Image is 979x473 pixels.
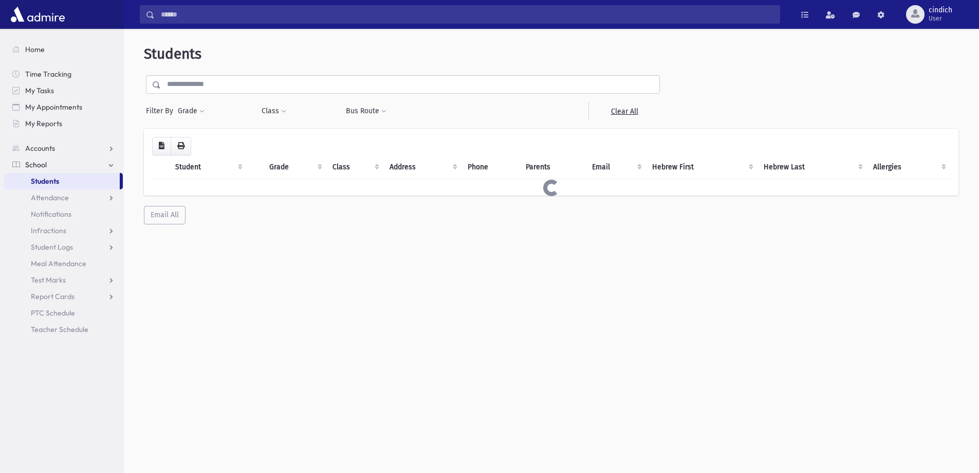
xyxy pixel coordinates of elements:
a: Clear All [588,102,660,120]
span: Meal Attendance [31,259,86,268]
span: cindich [929,6,952,14]
th: Allergies [867,155,950,179]
span: Home [25,45,45,54]
span: My Appointments [25,102,82,112]
span: User [929,14,952,23]
a: Home [4,41,123,58]
span: Student Logs [31,242,73,252]
a: Attendance [4,189,123,206]
a: PTC Schedule [4,305,123,321]
a: Infractions [4,222,123,239]
a: Report Cards [4,288,123,305]
a: Notifications [4,206,123,222]
span: Filter By [146,106,177,116]
th: Parents [520,155,586,179]
th: Email [586,155,646,179]
button: CSV [152,137,171,155]
span: Teacher Schedule [31,325,88,334]
input: Search [155,5,780,24]
th: Address [383,155,461,179]
th: Hebrew Last [758,155,867,179]
th: Grade [263,155,326,179]
th: Student [169,155,247,179]
span: Infractions [31,226,66,235]
a: Student Logs [4,239,123,255]
th: Class [326,155,384,179]
a: Students [4,173,120,189]
span: Notifications [31,209,71,219]
button: Bus Route [345,102,387,120]
a: School [4,156,123,173]
span: Report Cards [31,292,75,301]
button: Grade [177,102,205,120]
th: Phone [461,155,520,179]
span: PTC Schedule [31,308,75,318]
span: Attendance [31,193,69,202]
span: Test Marks [31,275,66,285]
a: My Appointments [4,99,123,115]
span: School [25,160,47,169]
a: My Reports [4,115,123,132]
span: Time Tracking [25,69,71,79]
span: Accounts [25,144,55,153]
a: My Tasks [4,82,123,99]
a: Accounts [4,140,123,156]
a: Meal Attendance [4,255,123,272]
span: My Tasks [25,86,54,95]
button: Email All [144,206,186,224]
span: Students [144,45,201,62]
a: Time Tracking [4,66,123,82]
img: AdmirePro [8,4,67,25]
span: Students [31,177,59,186]
button: Class [261,102,287,120]
span: My Reports [25,119,62,128]
a: Teacher Schedule [4,321,123,338]
a: Test Marks [4,272,123,288]
th: Hebrew First [646,155,757,179]
button: Print [171,137,191,155]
